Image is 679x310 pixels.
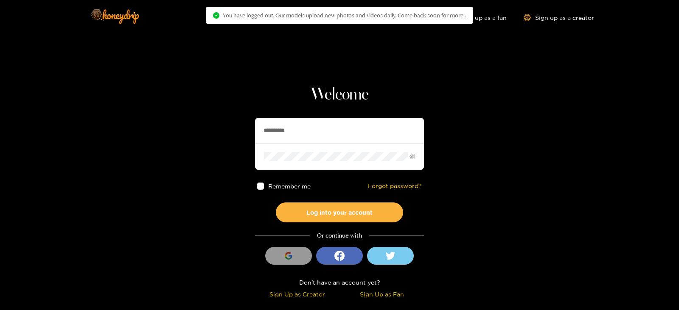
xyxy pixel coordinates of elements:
span: eye-invisible [410,154,415,159]
a: Sign up as a creator [524,14,594,21]
button: Log into your account [276,202,403,222]
span: You have logged out. Our models upload new photos and videos daily. Come back soon for more.. [223,12,466,19]
div: Sign Up as Creator [257,289,337,299]
div: Or continue with [255,231,424,241]
a: Sign up as a fan [449,14,507,21]
a: Forgot password? [368,183,422,190]
h1: Welcome [255,85,424,105]
span: check-circle [213,12,219,19]
span: Remember me [269,183,311,189]
div: Sign Up as Fan [342,289,422,299]
div: Don't have an account yet? [255,277,424,287]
